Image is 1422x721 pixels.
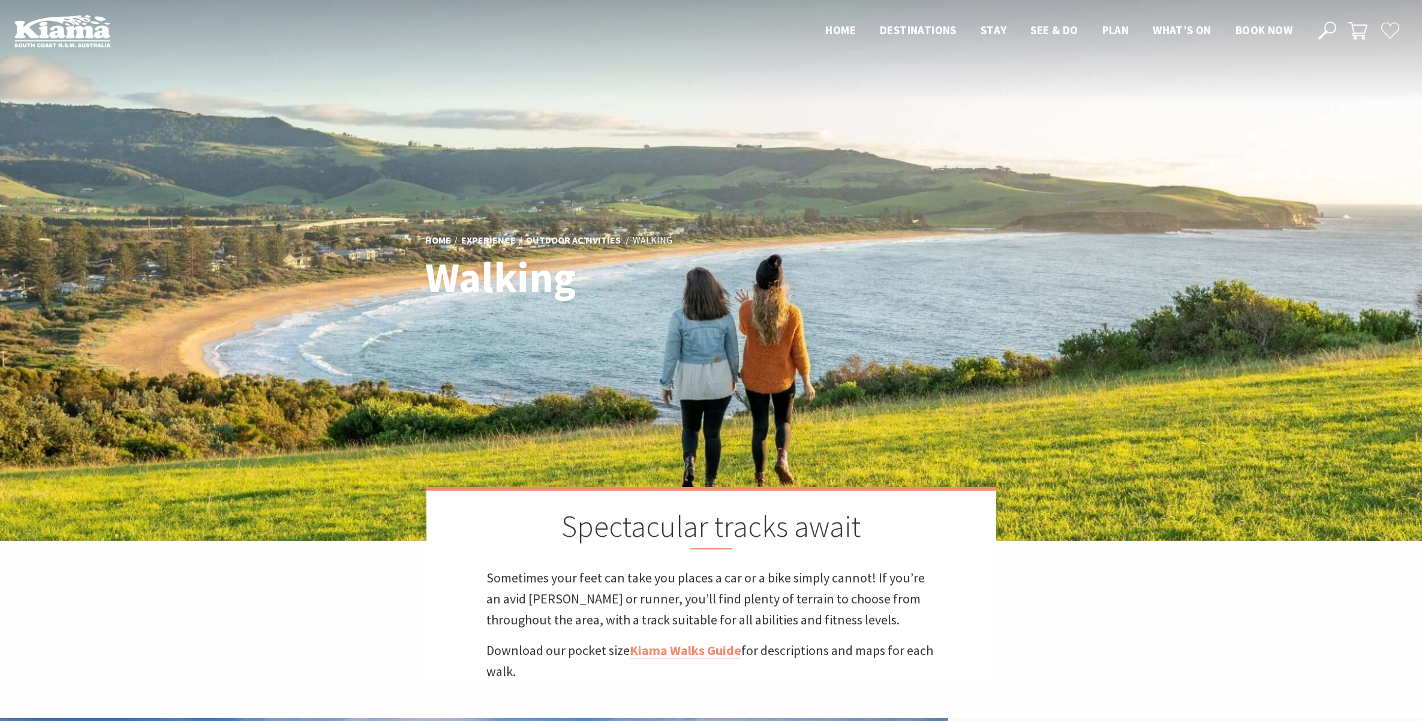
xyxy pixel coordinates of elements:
span: Plan [1102,23,1129,37]
span: Home [825,23,856,37]
li: Walking [633,233,672,248]
span: Stay [981,23,1007,37]
span: What’s On [1153,23,1211,37]
h2: Spectacular tracks await [486,509,936,549]
span: See & Do [1030,23,1078,37]
img: Kiama Logo [14,14,110,47]
p: Sometimes your feet can take you places a car or a bike simply cannot! If you’re an avid [PERSON_... [486,567,936,631]
h1: Walking [425,254,764,301]
span: Destinations [880,23,957,37]
p: Download our pocket size for descriptions and maps for each walk. [486,640,936,682]
a: Experience [461,234,516,247]
a: Home [425,234,451,247]
a: Outdoor Activities [526,234,621,247]
nav: Main Menu [813,21,1304,41]
a: Kiama Walks Guide [630,642,741,659]
span: Book now [1235,23,1292,37]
